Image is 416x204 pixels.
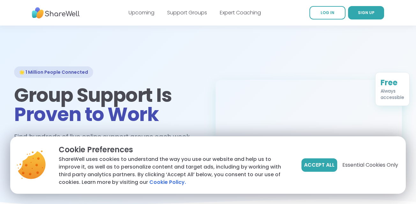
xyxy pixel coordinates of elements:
[381,87,404,100] div: Always accessible
[309,6,345,19] a: LOG IN
[59,155,291,186] p: ShareWell uses cookies to understand the way you use our website and help us to improve it, as we...
[381,77,404,87] div: Free
[167,9,207,16] a: Support Groups
[358,10,375,15] span: SIGN UP
[321,10,334,15] span: LOG IN
[220,9,261,16] a: Expert Coaching
[14,101,159,128] span: Proven to Work
[149,178,186,186] a: Cookie Policy.
[342,161,398,169] span: Essential Cookies Only
[348,6,384,19] a: SIGN UP
[14,86,200,124] h1: Group Support Is
[14,66,93,78] div: 🌟 1 Million People Connected
[59,144,291,155] p: Cookie Preferences
[304,161,335,169] span: Accept All
[129,9,154,16] a: Upcoming
[14,132,198,142] h2: Find hundreds of live online support groups each week.
[301,158,337,172] button: Accept All
[32,4,80,22] img: ShareWell Nav Logo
